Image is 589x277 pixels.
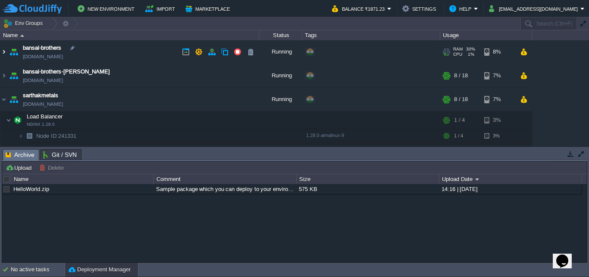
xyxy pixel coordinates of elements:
[27,122,55,127] span: NGINX 1.28.0
[0,88,7,111] img: AMDAwAAAACH5BAEAAAAALAAAAAABAAEAAAICRAEAOw==
[1,30,259,40] div: Name
[454,111,465,129] div: 1 / 4
[484,111,512,129] div: 3%
[43,150,77,160] span: Git / SVN
[23,52,63,61] a: [DOMAIN_NAME]
[332,3,387,14] button: Balance ₹1871.23
[259,64,302,87] div: Running
[36,133,58,139] span: Node ID:
[12,111,24,129] img: AMDAwAAAACH5BAEAAAAALAAAAAABAAEAAAICRAEAOw==
[8,88,20,111] img: AMDAwAAAACH5BAEAAAAALAAAAAABAAEAAAICRAEAOw==
[8,64,20,87] img: AMDAwAAAACH5BAEAAAAALAAAAAABAAEAAAICRAEAOw==
[3,3,62,14] img: CloudJiffy
[449,3,474,14] button: Help
[260,30,302,40] div: Status
[489,3,580,14] button: [EMAIL_ADDRESS][DOMAIN_NAME]
[453,52,462,57] span: CPU
[441,30,532,40] div: Usage
[145,3,178,14] button: Import
[484,40,512,64] div: 8%
[6,150,34,160] span: Archive
[484,143,512,160] div: 11%
[0,64,7,87] img: AMDAwAAAACH5BAEAAAAALAAAAAABAAEAAAICRAEAOw==
[306,133,344,138] span: 1.28.0-almalinux-9
[154,184,296,194] div: Sample package which you can deploy to your environment. Feel free to delete and upload a package...
[402,3,439,14] button: Settings
[12,143,24,160] img: AMDAwAAAACH5BAEAAAAALAAAAAABAAEAAAICRAEAOw==
[439,184,581,194] div: 14:16 | [DATE]
[26,113,64,120] span: Load Balancer
[259,40,302,64] div: Running
[35,132,78,140] a: Node ID:241331
[553,242,580,268] iframe: chat widget
[0,40,7,64] img: AMDAwAAAACH5BAEAAAAALAAAAAABAAEAAAICRAEAOw==
[20,35,24,37] img: AMDAwAAAACH5BAEAAAAALAAAAAABAAEAAAICRAEAOw==
[78,3,137,14] button: New Environment
[39,164,66,172] button: Delete
[13,186,49,192] a: HelloWorld.zip
[26,113,64,120] a: Load BalancerNGINX 1.28.0
[440,174,582,184] div: Upload Date
[12,174,154,184] div: Name
[454,129,463,143] div: 1 / 4
[484,129,512,143] div: 3%
[6,143,11,160] img: AMDAwAAAACH5BAEAAAAALAAAAAABAAEAAAICRAEAOw==
[8,40,20,64] img: AMDAwAAAACH5BAEAAAAALAAAAAABAAEAAAICRAEAOw==
[23,129,35,143] img: AMDAwAAAACH5BAEAAAAALAAAAAABAAEAAAICRAEAOw==
[484,64,512,87] div: 7%
[154,174,296,184] div: Comment
[23,44,61,52] a: bansal-brothers
[26,145,77,151] a: Application Servers
[259,88,302,111] div: Running
[466,47,475,52] span: 30%
[18,129,23,143] img: AMDAwAAAACH5BAEAAAAALAAAAAABAAEAAAICRAEAOw==
[454,64,468,87] div: 8 / 18
[23,100,63,108] a: [DOMAIN_NAME]
[185,3,232,14] button: Marketplace
[69,265,131,274] button: Deployment Manager
[23,91,58,100] a: sarthakmetals
[6,111,11,129] img: AMDAwAAAACH5BAEAAAAALAAAAAABAAEAAAICRAEAOw==
[454,88,468,111] div: 8 / 18
[297,174,439,184] div: Size
[26,144,77,152] span: Application Servers
[453,47,463,52] span: RAM
[3,17,46,29] button: Env Groups
[484,88,512,111] div: 7%
[35,132,78,140] span: 241331
[6,164,34,172] button: Upload
[23,76,63,85] a: [DOMAIN_NAME]
[23,67,110,76] a: bansal-brothers-[PERSON_NAME]
[11,263,65,277] div: No active tasks
[297,184,439,194] div: 575 KB
[466,52,474,57] span: 1%
[303,30,440,40] div: Tags
[454,143,465,160] div: 2 / 8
